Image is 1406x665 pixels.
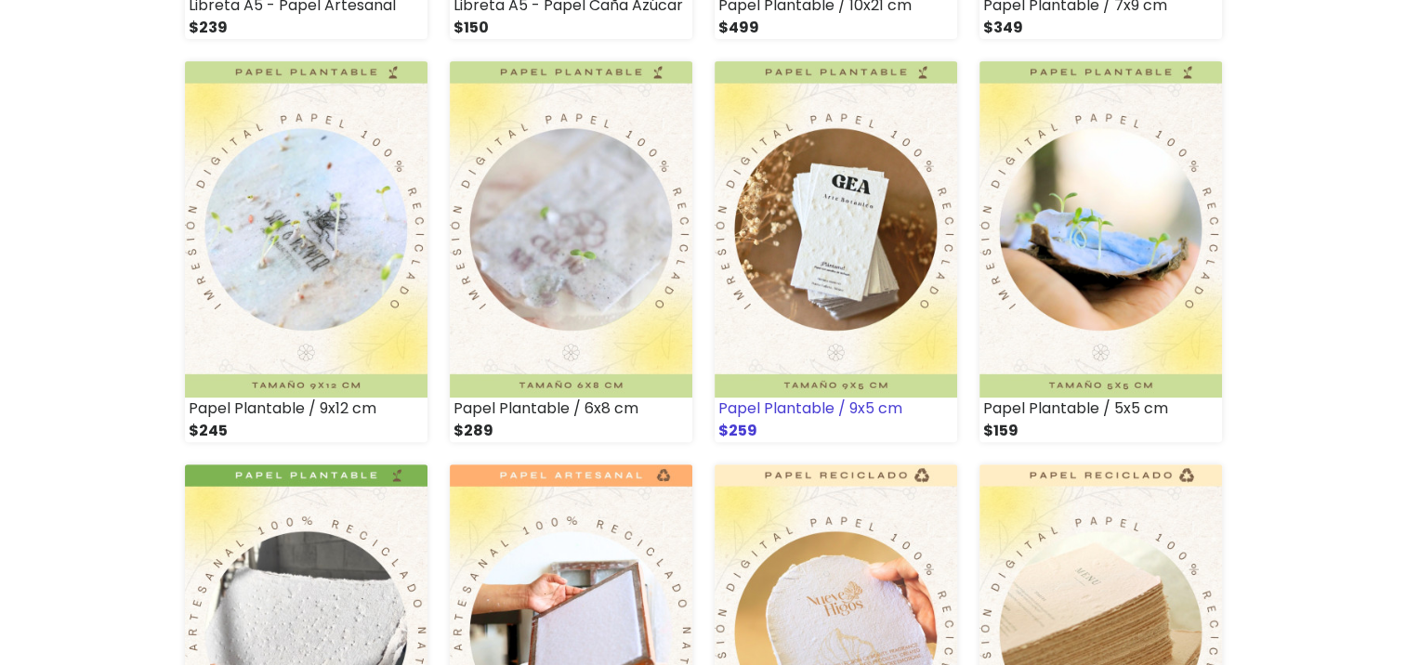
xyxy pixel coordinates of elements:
[715,61,957,442] a: Papel Plantable / 9x5 cm $259
[979,420,1222,442] div: $159
[979,398,1222,420] div: Papel Plantable / 5x5 cm
[979,61,1222,442] a: Papel Plantable / 5x5 cm $159
[450,61,692,442] a: Papel Plantable / 6x8 cm $289
[715,420,957,442] div: $259
[715,61,957,398] img: small_1730362604574.jpeg
[185,61,427,442] a: Papel Plantable / 9x12 cm $245
[185,17,427,39] div: $239
[450,17,692,39] div: $150
[185,61,427,398] img: small_1730363691899.jpeg
[185,398,427,420] div: Papel Plantable / 9x12 cm
[715,398,957,420] div: Papel Plantable / 9x5 cm
[450,420,692,442] div: $289
[979,17,1222,39] div: $349
[979,61,1222,398] img: small_1730361965320.jpeg
[715,17,957,39] div: $499
[185,420,427,442] div: $245
[450,398,692,420] div: Papel Plantable / 6x8 cm
[450,61,692,398] img: small_1730363351969.jpeg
